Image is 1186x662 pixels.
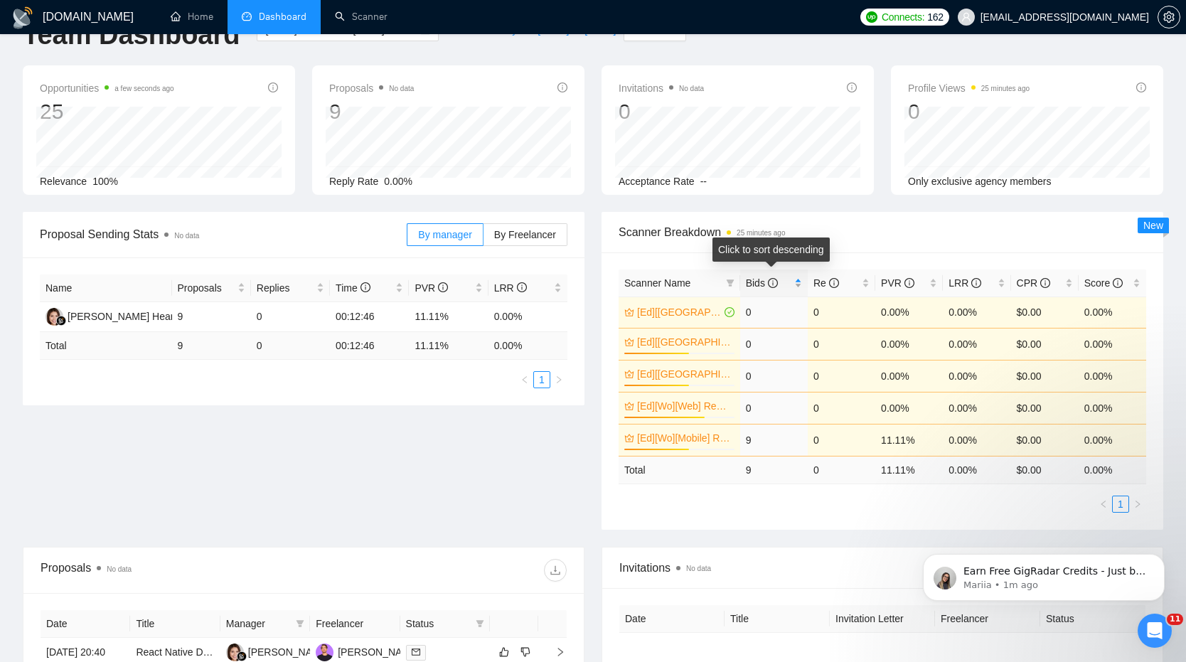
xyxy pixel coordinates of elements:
[516,371,533,388] li: Previous Page
[624,369,634,379] span: crown
[808,456,875,484] td: 0
[637,398,732,414] a: [Ed][Wo][Web] React + Next.js
[544,559,567,582] button: download
[335,11,388,23] a: searchScanner
[251,274,330,302] th: Replies
[178,280,235,296] span: Proposals
[712,237,830,262] div: Click to sort descending
[226,646,357,657] a: KH[PERSON_NAME] Heart
[866,11,877,23] img: upwork-logo.png
[40,98,174,125] div: 25
[389,85,414,92] span: No data
[1040,278,1050,288] span: info-circle
[336,282,370,294] span: Time
[624,277,690,289] span: Scanner Name
[943,328,1010,360] td: 0.00%
[251,302,330,332] td: 0
[1017,277,1050,289] span: CPR
[619,559,1145,577] span: Invitations
[875,424,943,456] td: 11.11%
[808,297,875,328] td: 0
[619,176,695,187] span: Acceptance Rate
[499,646,509,658] span: like
[808,328,875,360] td: 0
[171,11,213,23] a: homeHome
[517,282,527,292] span: info-circle
[1158,6,1180,28] button: setting
[330,302,409,332] td: 00:12:46
[259,11,306,23] span: Dashboard
[520,646,530,658] span: dislike
[875,360,943,392] td: 0.00%
[92,176,118,187] span: 100%
[1099,500,1108,508] span: left
[1079,328,1146,360] td: 0.00%
[943,424,1010,456] td: 0.00%
[1133,500,1142,508] span: right
[107,565,132,573] span: No data
[488,332,567,360] td: 0.00 %
[136,646,393,658] a: React Native Developer for AI Image/Video Generator App
[624,337,634,347] span: crown
[875,392,943,424] td: 0.00%
[875,297,943,328] td: 0.00%
[257,280,314,296] span: Replies
[46,310,176,321] a: KH[PERSON_NAME] Heart
[908,98,1030,125] div: 0
[740,297,808,328] td: 0
[902,524,1186,624] iframe: Intercom notifications message
[971,278,981,288] span: info-circle
[637,304,722,320] a: [Ed][[GEOGRAPHIC_DATA]][Mobile] React Native
[1112,496,1129,513] li: 1
[409,332,488,360] td: 11.11 %
[412,648,420,656] span: mail
[1079,456,1146,484] td: 0.00 %
[1136,82,1146,92] span: info-circle
[808,424,875,456] td: 0
[316,646,420,657] a: EE[PERSON_NAME]
[415,282,448,294] span: PVR
[237,651,247,661] img: gigradar-bm.png
[268,82,278,92] span: info-circle
[40,274,172,302] th: Name
[40,80,174,97] span: Opportunities
[619,98,704,125] div: 0
[624,307,634,317] span: crown
[882,9,924,25] span: Connects:
[1158,11,1180,23] span: setting
[517,644,534,661] button: dislike
[293,613,307,634] span: filter
[557,82,567,92] span: info-circle
[1138,614,1172,648] iframe: Intercom live chat
[1079,360,1146,392] td: 0.00%
[409,302,488,332] td: 11.11%
[813,277,839,289] span: Re
[619,80,704,97] span: Invitations
[740,456,808,484] td: 9
[329,80,414,97] span: Proposals
[1095,496,1112,513] button: left
[726,279,734,287] span: filter
[533,371,550,388] li: 1
[68,309,176,324] div: [PERSON_NAME] Heart
[637,430,732,446] a: [Ed][Wo][Mobile] React Native
[384,176,412,187] span: 0.00%
[875,328,943,360] td: 0.00%
[700,176,707,187] span: --
[637,334,732,350] a: [Ed][[GEOGRAPHIC_DATA]][Web] React + Next.js
[624,401,634,411] span: crown
[1011,297,1079,328] td: $0.00
[476,619,484,628] span: filter
[174,232,199,240] span: No data
[172,274,251,302] th: Proposals
[1011,360,1079,392] td: $0.00
[1129,496,1146,513] button: right
[949,277,981,289] span: LRR
[725,605,830,633] th: Title
[981,85,1030,92] time: 25 minutes ago
[1011,456,1079,484] td: $ 0.00
[829,278,839,288] span: info-circle
[808,360,875,392] td: 0
[1011,424,1079,456] td: $0.00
